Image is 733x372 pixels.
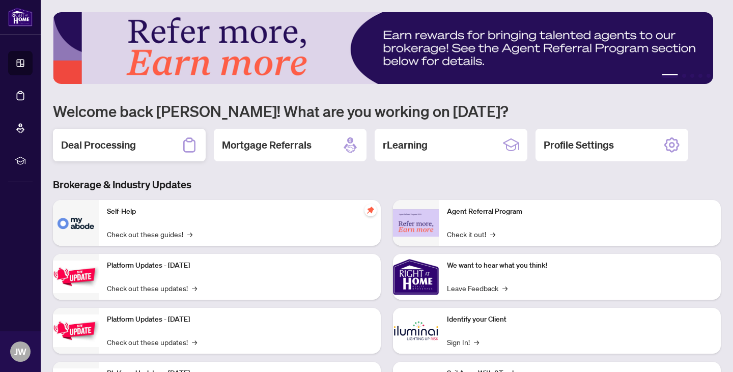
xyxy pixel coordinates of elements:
h1: Welcome back [PERSON_NAME]! What are you working on [DATE]? [53,101,721,121]
span: pushpin [364,204,377,216]
span: → [474,336,479,348]
p: We want to hear what you think! [447,260,713,271]
a: Check it out!→ [447,228,495,240]
button: 4 [698,74,702,78]
span: → [187,228,192,240]
img: Platform Updates - July 21, 2025 [53,261,99,293]
a: Check out these updates!→ [107,336,197,348]
a: Leave Feedback→ [447,282,508,294]
img: Slide 0 [53,12,713,84]
a: Sign In!→ [447,336,479,348]
button: Open asap [692,336,723,367]
h2: rLearning [383,138,428,152]
p: Agent Referral Program [447,206,713,217]
span: → [490,228,495,240]
button: 3 [690,74,694,78]
span: JW [14,345,26,359]
span: → [192,282,197,294]
a: Check out these guides!→ [107,228,192,240]
img: logo [8,8,33,26]
span: → [192,336,197,348]
h2: Mortgage Referrals [222,138,312,152]
button: 1 [662,74,678,78]
img: Identify your Client [393,308,439,354]
a: Check out these updates!→ [107,282,197,294]
img: Self-Help [53,200,99,246]
h2: Deal Processing [61,138,136,152]
button: 2 [682,74,686,78]
img: We want to hear what you think! [393,254,439,300]
h3: Brokerage & Industry Updates [53,178,721,192]
span: → [502,282,508,294]
p: Platform Updates - [DATE] [107,314,373,325]
img: Platform Updates - July 8, 2025 [53,314,99,347]
button: 5 [707,74,711,78]
p: Platform Updates - [DATE] [107,260,373,271]
h2: Profile Settings [544,138,614,152]
p: Self-Help [107,206,373,217]
p: Identify your Client [447,314,713,325]
img: Agent Referral Program [393,209,439,237]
